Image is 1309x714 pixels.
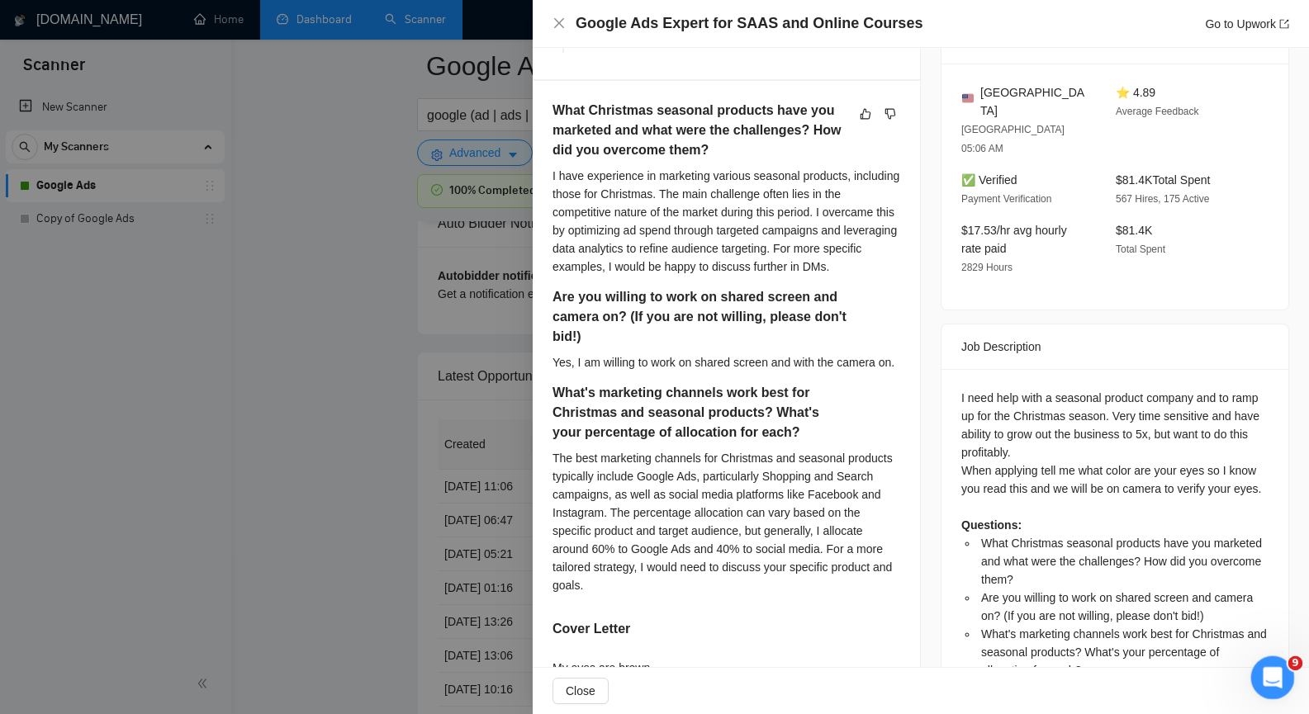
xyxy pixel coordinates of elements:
span: 2829 Hours [961,262,1013,273]
span: dislike [885,107,896,121]
span: [GEOGRAPHIC_DATA] 05:06 AM [961,124,1065,154]
button: dislike [880,104,900,124]
span: ⭐ 4.89 [1116,86,1155,99]
span: Close [566,682,595,700]
span: Average Feedback [1116,106,1199,117]
span: $17.53/hr avg hourly rate paid [961,224,1067,255]
span: $81.4K Total Spent [1116,173,1210,187]
span: $81.4K [1116,224,1152,237]
span: close [553,17,566,30]
img: 🇺🇸 [962,92,974,104]
span: Are you willing to work on shared screen and camera on? (If you are not willing, please don't bid!) [981,591,1253,622]
span: export [1279,19,1289,29]
h5: What's marketing channels work best for Christmas and seasonal products? What's your percentage o... [553,383,848,442]
button: Close [553,17,566,31]
h5: Cover Letter [553,619,630,639]
div: I have experience in marketing various seasonal products, including those for Christmas. The main... [553,167,900,276]
div: I need help with a seasonal product company and to ramp up for the Christmas season. Very time se... [961,389,1269,679]
span: [GEOGRAPHIC_DATA] [980,83,1089,120]
span: What Christmas seasonal products have you marketed and what were the challenges? How did you over... [981,537,1262,586]
strong: Questions: [961,518,1022,532]
span: Payment Verification [961,193,1051,205]
h5: Are you willing to work on shared screen and camera on? (If you are not willing, please don't bid!) [553,287,848,347]
div: Job Description [961,324,1269,369]
span: 567 Hires, 175 Active [1116,193,1209,205]
button: like [856,104,875,124]
span: ✅ Verified [961,173,1017,187]
span: like [860,107,871,121]
span: Total Spent [1116,244,1165,255]
span: What's marketing channels work best for Christmas and seasonal products? What's your percentage o... [981,627,1267,677]
h5: What Christmas seasonal products have you marketed and what were the challenges? How did you over... [553,101,848,160]
iframe: Intercom live chat [1251,656,1295,700]
div: Yes, I am willing to work on shared screen and with the camera on. [553,353,900,371]
button: Close [553,678,609,704]
span: 9 [1288,656,1303,671]
h4: Google Ads Expert for SAAS and Online Courses [576,13,922,34]
div: The best marketing channels for Christmas and seasonal products typically include Google Ads, par... [553,449,900,594]
a: Go to Upworkexport [1205,17,1289,31]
